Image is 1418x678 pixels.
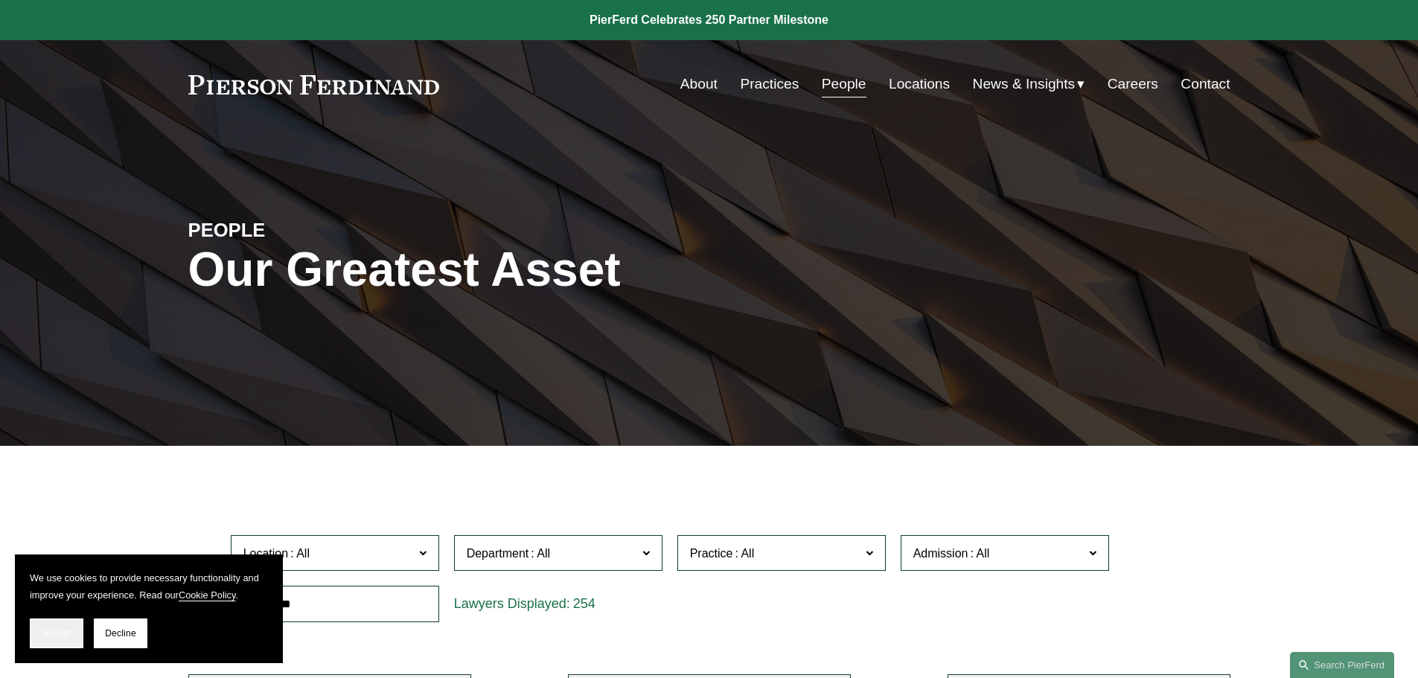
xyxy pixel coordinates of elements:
[188,243,883,297] h1: Our Greatest Asset
[30,618,83,648] button: Accept
[822,70,866,98] a: People
[680,70,718,98] a: About
[94,618,147,648] button: Decline
[1181,70,1230,98] a: Contact
[889,70,950,98] a: Locations
[1108,70,1158,98] a: Careers
[467,547,529,560] span: Department
[30,569,268,604] p: We use cookies to provide necessary functionality and improve your experience. Read our .
[243,547,289,560] span: Location
[1290,652,1394,678] a: Search this site
[913,547,968,560] span: Admission
[973,70,1085,98] a: folder dropdown
[105,628,136,639] span: Decline
[42,628,71,639] span: Accept
[179,589,236,601] a: Cookie Policy
[690,547,733,560] span: Practice
[188,218,449,242] h4: PEOPLE
[573,596,595,611] span: 254
[973,71,1076,97] span: News & Insights
[15,554,283,663] section: Cookie banner
[740,70,799,98] a: Practices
